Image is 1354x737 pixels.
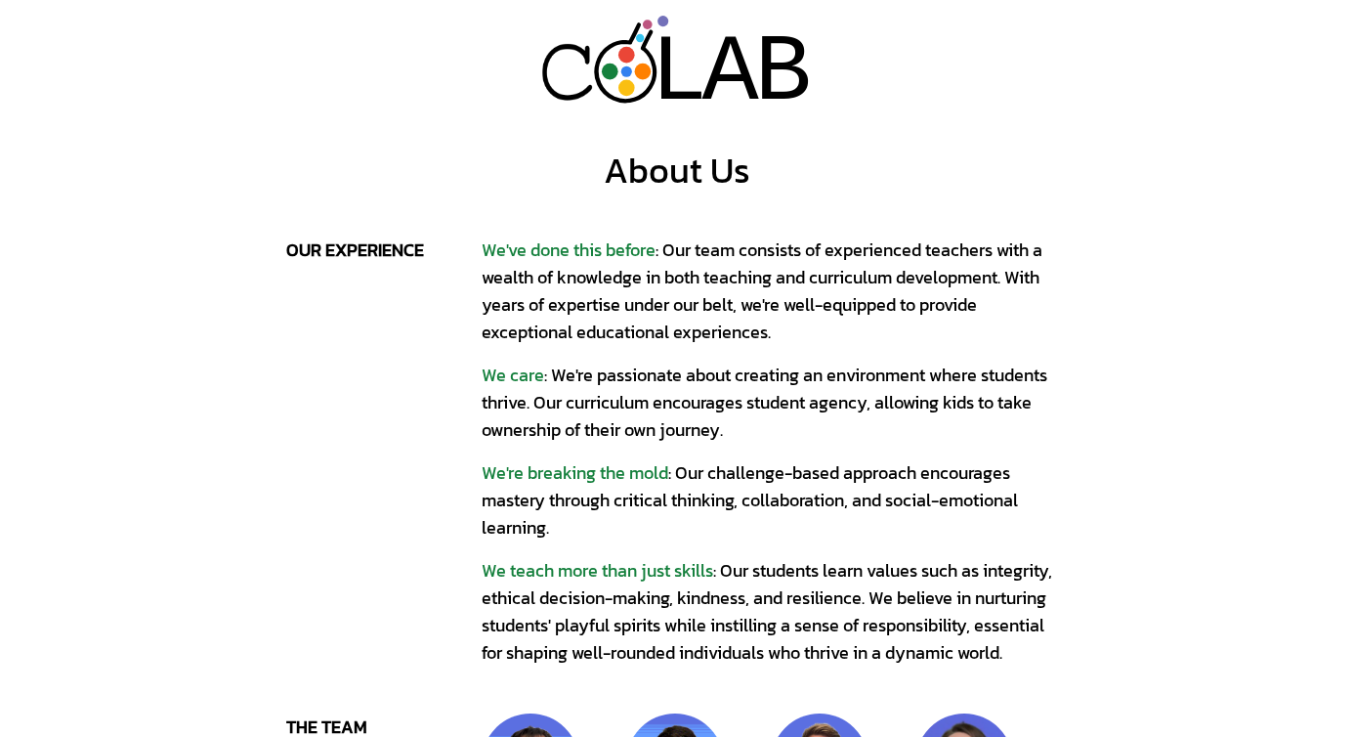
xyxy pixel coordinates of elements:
[755,17,812,131] div: B
[482,459,1068,542] div: : Our challenge-based approach encourages mastery through critical thinking, collaboration, and s...
[702,17,759,131] div: A
[482,237,1068,346] div: : Our team consists of experienced teachers with a wealth of knowledge in both teaching and curri...
[604,151,750,190] div: About Us
[286,237,482,264] div: our experience
[482,557,1068,667] div: : Our students learn values such as integrity, ethical decision-making, kindness, and resilience....
[482,362,544,388] span: We care
[482,237,656,263] span: We've done this before
[482,459,668,486] span: We're breaking the mold
[651,17,707,131] div: L
[494,16,859,104] a: LAB
[482,557,713,584] span: We teach more than just skills
[482,362,1068,444] div: : We're passionate about creating an environment where students thrive. Our curriculum encourages...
